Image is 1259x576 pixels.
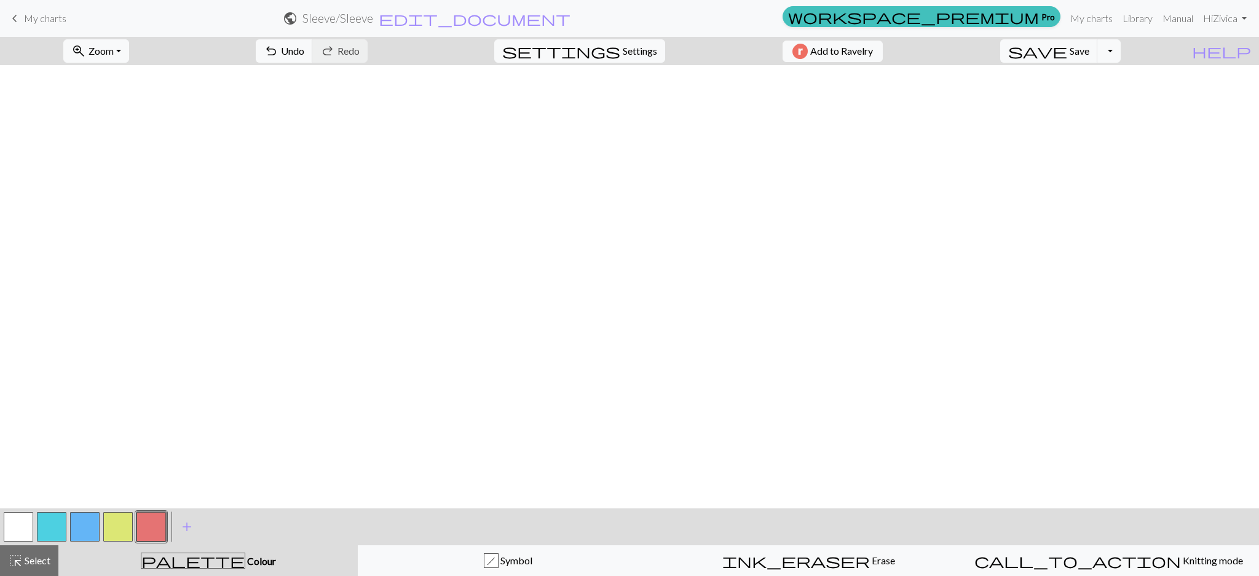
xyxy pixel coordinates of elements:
[8,552,23,569] span: highlight_alt
[958,545,1259,576] button: Knitting mode
[1065,6,1118,31] a: My charts
[63,39,129,63] button: Zoom
[502,42,620,60] span: settings
[302,11,373,25] h2: Sleeve / Sleeve
[24,12,66,24] span: My charts
[783,6,1060,27] a: Pro
[810,44,873,59] span: Add to Ravelry
[1181,554,1243,566] span: Knitting mode
[1198,6,1252,31] a: HiZivica
[502,44,620,58] i: Settings
[1192,42,1251,60] span: help
[1008,42,1067,60] span: save
[58,545,358,576] button: Colour
[283,10,298,27] span: public
[89,45,114,57] span: Zoom
[1158,6,1198,31] a: Manual
[792,44,808,59] img: Ravelry
[256,39,313,63] button: Undo
[7,8,66,29] a: My charts
[281,45,304,57] span: Undo
[1070,45,1089,57] span: Save
[23,554,50,566] span: Select
[722,552,870,569] span: ink_eraser
[623,44,657,58] span: Settings
[658,545,959,576] button: Erase
[783,41,883,62] button: Add to Ravelry
[141,552,245,569] span: palette
[1000,39,1098,63] button: Save
[7,10,22,27] span: keyboard_arrow_left
[1118,6,1158,31] a: Library
[870,554,895,566] span: Erase
[180,518,194,535] span: add
[494,39,665,63] button: SettingsSettings
[484,554,498,569] div: h
[358,545,658,576] button: h Symbol
[974,552,1181,569] span: call_to_action
[379,10,570,27] span: edit_document
[788,8,1039,25] span: workspace_premium
[71,42,86,60] span: zoom_in
[245,555,276,567] span: Colour
[264,42,278,60] span: undo
[499,554,532,566] span: Symbol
